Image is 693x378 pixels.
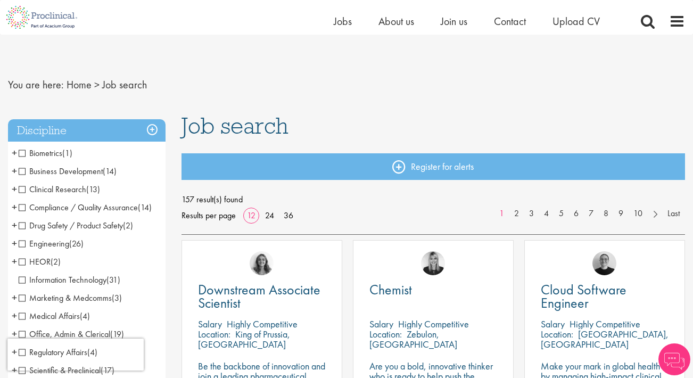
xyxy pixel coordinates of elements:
a: 6 [568,208,584,220]
span: + [12,163,17,179]
span: Salary [541,318,565,330]
span: Biometrics [19,147,62,159]
p: Highly Competitive [227,318,298,330]
a: 9 [613,208,629,220]
span: + [12,145,17,161]
a: 2 [509,208,524,220]
span: Drug Safety / Product Safety [19,220,133,231]
span: You are here: [8,78,64,92]
a: Jobs [334,14,352,28]
span: Information Technology [19,274,120,285]
h3: Discipline [8,119,166,142]
a: 4 [539,208,554,220]
span: + [12,290,17,306]
span: + [12,181,17,197]
span: Drug Safety / Product Safety [19,220,123,231]
span: Office, Admin & Clerical [19,328,124,340]
span: (19) [110,328,124,340]
span: HEOR [19,256,61,267]
a: 10 [628,208,648,220]
span: Compliance / Quality Assurance [19,202,152,213]
span: + [12,253,17,269]
span: Clinical Research [19,184,86,195]
span: Location: [198,328,230,340]
span: (4) [80,310,90,322]
span: (2) [51,256,61,267]
img: Emma Pretorious [592,251,616,275]
span: (3) [112,292,122,303]
span: Business Development [19,166,117,177]
img: Janelle Jones [421,251,445,275]
span: Biometrics [19,147,72,159]
span: Information Technology [19,274,106,285]
span: Chemist [369,281,412,299]
span: Compliance / Quality Assurance [19,202,138,213]
span: Marketing & Medcomms [19,292,122,303]
span: Salary [198,318,222,330]
img: Jackie Cerchio [250,251,274,275]
span: Location: [369,328,402,340]
span: (14) [138,202,152,213]
span: + [12,235,17,251]
span: Medical Affairs [19,310,90,322]
span: Marketing & Medcomms [19,292,112,303]
iframe: reCAPTCHA [7,339,144,371]
p: Highly Competitive [570,318,640,330]
span: Engineering [19,238,69,249]
a: 7 [583,208,599,220]
a: breadcrumb link [67,78,92,92]
a: Register for alerts [181,153,686,180]
a: Last [662,208,685,220]
span: + [12,217,17,233]
span: Salary [369,318,393,330]
a: Chemist [369,283,497,297]
span: Downstream Associate Scientist [198,281,320,312]
span: Cloud Software Engineer [541,281,626,312]
a: 1 [494,208,509,220]
span: + [12,308,17,324]
a: Contact [494,14,526,28]
span: (13) [86,184,100,195]
span: > [94,78,100,92]
a: Cloud Software Engineer [541,283,669,310]
span: + [12,199,17,215]
span: Engineering [19,238,84,249]
p: King of Prussia, [GEOGRAPHIC_DATA] [198,328,290,350]
span: 157 result(s) found [181,192,686,208]
span: (2) [123,220,133,231]
a: About us [378,14,414,28]
a: Upload CV [552,14,600,28]
span: (14) [103,166,117,177]
span: Office, Admin & Clerical [19,328,110,340]
img: Chatbot [658,343,690,375]
span: (26) [69,238,84,249]
a: Downstream Associate Scientist [198,283,326,310]
a: 36 [280,210,297,221]
a: 12 [243,210,259,221]
span: Results per page [181,208,236,224]
span: Job search [102,78,147,92]
a: 8 [598,208,614,220]
span: Medical Affairs [19,310,80,322]
span: Location: [541,328,573,340]
span: Clinical Research [19,184,100,195]
a: 24 [261,210,278,221]
span: (31) [106,274,120,285]
span: Business Development [19,166,103,177]
span: + [12,326,17,342]
span: Job search [181,111,288,140]
span: (1) [62,147,72,159]
a: Join us [441,14,467,28]
p: Highly Competitive [398,318,469,330]
span: HEOR [19,256,51,267]
a: 3 [524,208,539,220]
